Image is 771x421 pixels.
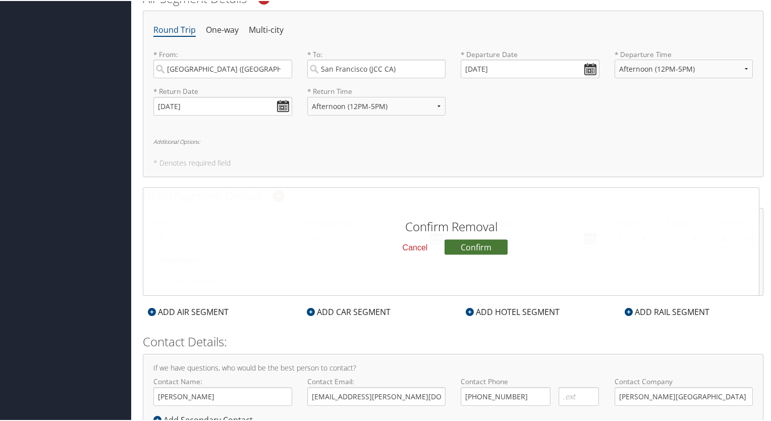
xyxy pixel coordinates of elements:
label: Contact Email: [307,376,446,404]
h5: * Denotes required field [153,159,753,166]
label: Contact Company [615,376,753,404]
select: * Departure Time [615,59,753,77]
label: * To: [307,48,446,77]
h2: Confirm Removal [297,217,605,234]
input: City or Airport Code [153,59,292,77]
h4: If we have questions, who would be the best person to contact? [153,363,753,371]
input: Contact Email: [307,386,446,405]
div: ADD HOTEL SEGMENT [461,305,565,317]
input: .ext [559,386,599,405]
li: One-way [206,20,239,38]
input: MM/DD/YYYY [461,59,599,77]
h2: Hotel Segment Details [143,186,763,203]
label: * Departure Time [615,48,753,85]
button: Cancel [395,238,436,255]
label: * Departure Date [461,48,599,59]
input: Contact Company [615,386,753,405]
label: Contact Phone [461,376,599,386]
label: * Return Date [153,85,292,95]
li: Round Trip [153,20,196,38]
div: ADD RAIL SEGMENT [620,305,714,317]
h2: Contact Details: [143,332,763,349]
h6: Additional Options: [153,138,753,143]
button: Confirm [445,239,508,254]
input: City or Airport Code [307,59,446,77]
label: * From: [153,48,292,77]
li: Multi-city [249,20,284,38]
div: ADD CAR SEGMENT [302,305,396,317]
input: MM/DD/YYYY [153,96,292,115]
input: Contact Name: [153,386,292,405]
label: * Return Time [307,85,446,95]
div: ADD AIR SEGMENT [143,305,234,317]
label: Contact Name: [153,376,292,404]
